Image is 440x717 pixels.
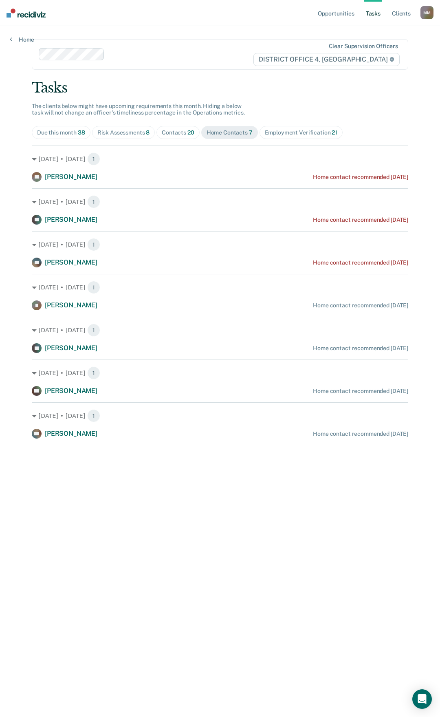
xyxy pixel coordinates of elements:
[146,129,150,136] span: 8
[420,6,433,19] button: MM
[187,129,194,136] span: 20
[37,129,85,136] div: Due this month
[332,129,337,136] span: 21
[162,129,194,136] div: Contacts
[32,324,408,337] div: [DATE] • [DATE] 1
[87,238,100,251] span: 1
[313,259,408,266] div: Home contact recommended [DATE]
[412,689,432,709] div: Open Intercom Messenger
[313,388,408,395] div: Home contact recommended [DATE]
[7,9,46,18] img: Recidiviz
[45,258,97,266] span: [PERSON_NAME]
[32,409,408,422] div: [DATE] • [DATE] 1
[313,216,408,223] div: Home contact recommended [DATE]
[45,216,97,223] span: [PERSON_NAME]
[253,53,400,66] span: DISTRICT OFFICE 4, [GEOGRAPHIC_DATA]
[87,281,100,294] span: 1
[97,129,150,136] div: Risk Assessments
[87,195,100,208] span: 1
[45,430,97,437] span: [PERSON_NAME]
[32,195,408,208] div: [DATE] • [DATE] 1
[45,387,97,395] span: [PERSON_NAME]
[78,129,85,136] span: 38
[32,152,408,165] div: [DATE] • [DATE] 1
[265,129,337,136] div: Employment Verification
[313,302,408,309] div: Home contact recommended [DATE]
[45,344,97,352] span: [PERSON_NAME]
[87,366,100,379] span: 1
[329,43,398,50] div: Clear supervision officers
[32,281,408,294] div: [DATE] • [DATE] 1
[313,345,408,352] div: Home contact recommended [DATE]
[207,129,253,136] div: Home Contacts
[87,152,100,165] span: 1
[45,301,97,309] span: [PERSON_NAME]
[313,174,408,181] div: Home contact recommended [DATE]
[313,430,408,437] div: Home contact recommended [DATE]
[32,79,408,96] div: Tasks
[249,129,253,136] span: 7
[420,6,433,19] div: M M
[87,324,100,337] span: 1
[45,173,97,181] span: [PERSON_NAME]
[10,36,34,43] a: Home
[32,366,408,379] div: [DATE] • [DATE] 1
[87,409,100,422] span: 1
[32,238,408,251] div: [DATE] • [DATE] 1
[32,103,245,116] span: The clients below might have upcoming requirements this month. Hiding a below task will not chang...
